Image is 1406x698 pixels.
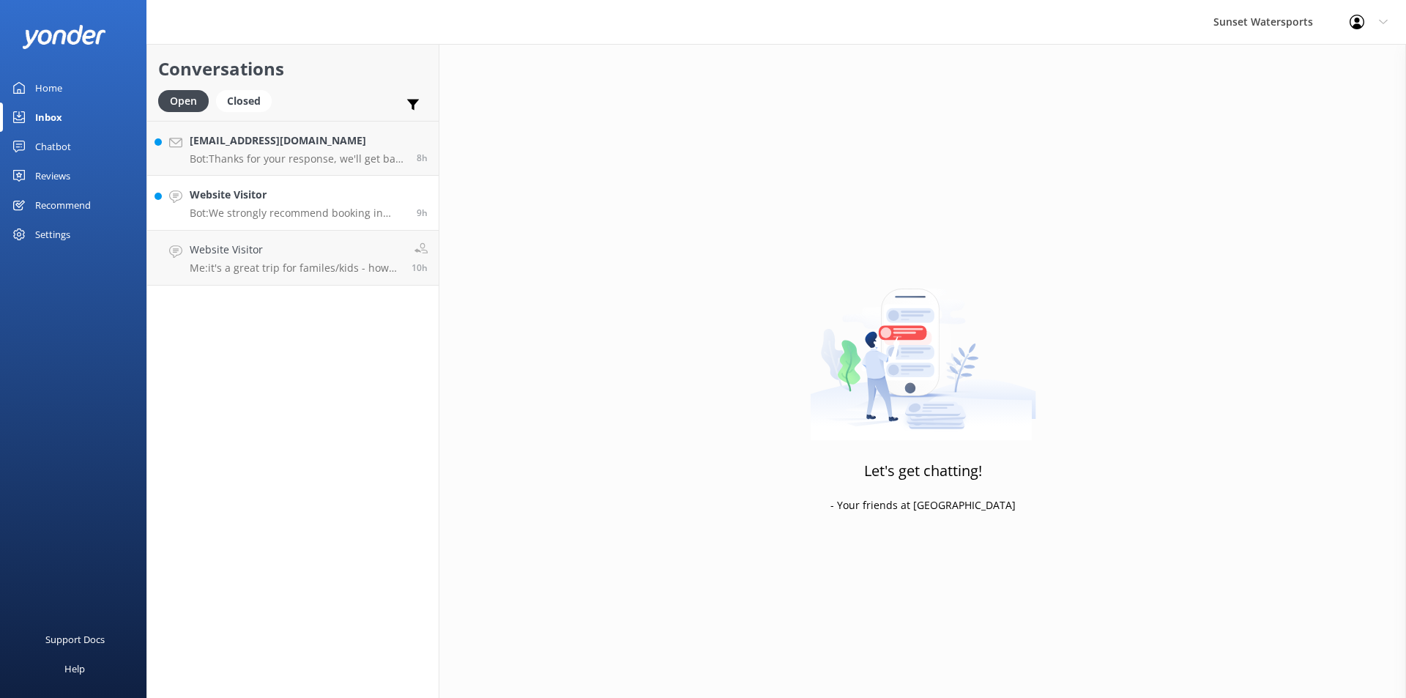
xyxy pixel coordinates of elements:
[190,187,406,203] h4: Website Visitor
[147,231,439,286] a: Website VisitorMe:it's a great trip for familes/kids - how old are the kids?10h
[158,92,216,108] a: Open
[810,258,1036,441] img: artwork of a man stealing a conversation from at giant smartphone
[64,654,85,683] div: Help
[35,220,70,249] div: Settings
[158,55,428,83] h2: Conversations
[45,625,105,654] div: Support Docs
[830,497,1016,513] p: - Your friends at [GEOGRAPHIC_DATA]
[190,152,406,166] p: Bot: Thanks for your response, we'll get back to you as soon as we can during opening hours.
[35,103,62,132] div: Inbox
[216,92,279,108] a: Closed
[412,261,428,274] span: Aug 24 2025 08:30pm (UTC -05:00) America/Cancun
[35,190,91,220] div: Recommend
[35,132,71,161] div: Chatbot
[158,90,209,112] div: Open
[190,133,406,149] h4: [EMAIL_ADDRESS][DOMAIN_NAME]
[417,207,428,219] span: Aug 24 2025 09:49pm (UTC -05:00) America/Cancun
[22,25,106,49] img: yonder-white-logo.png
[190,261,401,275] p: Me: it's a great trip for familes/kids - how old are the kids?
[147,176,439,231] a: Website VisitorBot:We strongly recommend booking in advance as our tours are known to sell out, e...
[35,161,70,190] div: Reviews
[864,459,982,483] h3: Let's get chatting!
[417,152,428,164] span: Aug 24 2025 11:21pm (UTC -05:00) America/Cancun
[147,121,439,176] a: [EMAIL_ADDRESS][DOMAIN_NAME]Bot:Thanks for your response, we'll get back to you as soon as we can...
[190,242,401,258] h4: Website Visitor
[216,90,272,112] div: Closed
[190,207,406,220] p: Bot: We strongly recommend booking in advance as our tours are known to sell out, especially this...
[35,73,62,103] div: Home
